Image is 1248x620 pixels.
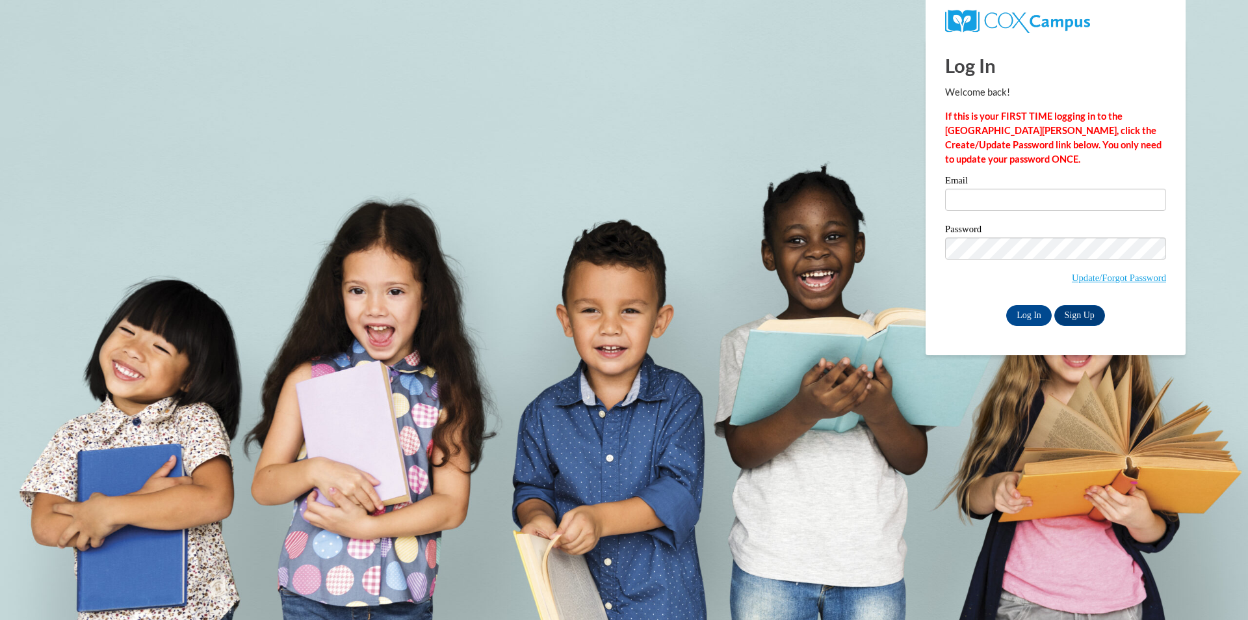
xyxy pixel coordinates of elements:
[945,85,1166,100] p: Welcome back!
[945,15,1090,26] a: COX Campus
[945,10,1090,33] img: COX Campus
[1072,273,1166,283] a: Update/Forgot Password
[1006,305,1052,326] input: Log In
[945,52,1166,79] h1: Log In
[945,176,1166,189] label: Email
[945,111,1162,165] strong: If this is your FIRST TIME logging in to the [GEOGRAPHIC_DATA][PERSON_NAME], click the Create/Upd...
[945,224,1166,237] label: Password
[1054,305,1105,326] a: Sign Up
